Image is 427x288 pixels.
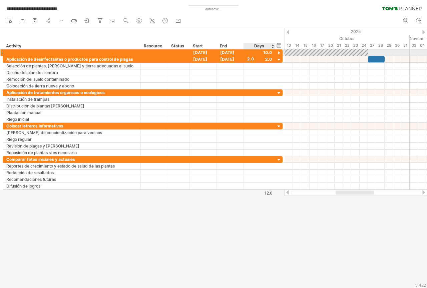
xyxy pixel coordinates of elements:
[217,49,244,56] div: [DATE]
[393,42,401,49] div: Thursday, 30 October 2025
[6,143,137,149] div: Revisión de plagas y [PERSON_NAME]
[318,42,326,49] div: Friday, 17 October 2025
[220,43,240,49] div: End
[418,42,426,49] div: Tuesday, 4 November 2025
[301,42,310,49] div: Wednesday, 15 October 2025
[6,69,137,76] div: Diseño del plan de siembra
[247,56,272,62] div: 2.0
[6,129,137,136] div: [PERSON_NAME] de concientización para vecinos
[6,103,137,109] div: Distribución de plantas [PERSON_NAME]
[415,283,426,288] div: v 422
[6,96,137,102] div: Instalación de trampas
[6,76,137,82] div: Remoción del suelo contaminado
[6,156,137,163] div: Comparar fotos iniciales y actuales
[376,42,385,49] div: Tuesday, 28 October 2025
[410,42,418,49] div: Monday, 3 November 2025
[244,43,275,49] div: Days
[310,42,318,49] div: Thursday, 16 October 2025
[171,43,186,49] div: Status
[6,56,137,62] div: Aplicación de desinfectantes o productos para control de plagas
[193,43,213,49] div: Start
[6,89,137,96] div: Aplicación de tratamientos orgánicos o ecológicos
[6,116,137,122] div: Riego inicial
[6,150,137,156] div: Reposición de plantas si es necesario
[218,35,410,42] div: October 2025
[343,42,351,49] div: Wednesday, 22 October 2025
[414,286,425,288] div: Show Legend
[190,56,217,62] div: [DATE]
[285,42,293,49] div: Monday, 13 October 2025
[6,63,137,69] div: Selección de plantas, [PERSON_NAME] y tierra adecuadas al suelo
[335,42,343,49] div: Tuesday, 21 October 2025
[6,170,137,176] div: Redacción de resultados
[6,43,137,49] div: Activity
[326,42,335,49] div: Monday, 20 October 2025
[190,49,217,56] div: [DATE]
[360,42,368,49] div: Friday, 24 October 2025
[244,191,273,196] div: 12.0
[177,7,250,12] div: autosave...
[144,43,164,49] div: Resource
[385,42,393,49] div: Wednesday, 29 October 2025
[6,136,137,142] div: Riego regular
[6,123,137,129] div: Colocar letreros informativos
[351,42,360,49] div: Thursday, 23 October 2025
[6,83,137,89] div: Colocación de tierra nueva y abono
[217,56,244,62] div: [DATE]
[293,42,301,49] div: Tuesday, 14 October 2025
[368,42,376,49] div: Monday, 27 October 2025
[6,109,137,116] div: Plantación manual
[6,183,137,189] div: Difusión de logros
[6,176,137,183] div: Recomendaciones futuras
[401,42,410,49] div: Friday, 31 October 2025
[6,163,137,169] div: Reportes de crecimiento y estado de salud de las plantas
